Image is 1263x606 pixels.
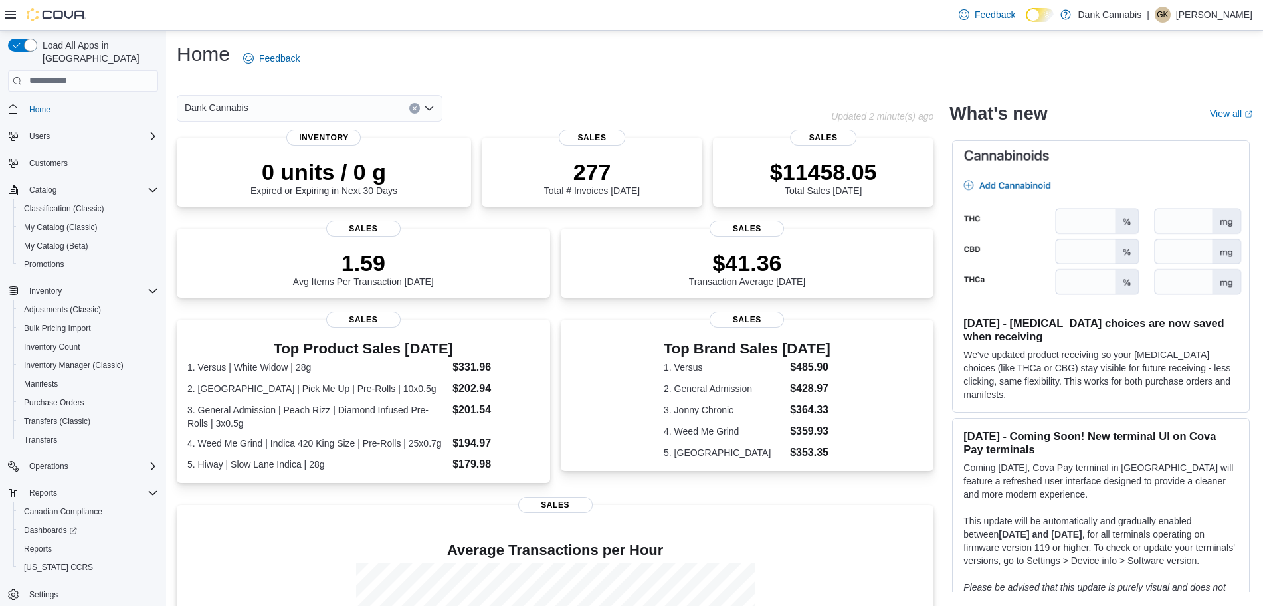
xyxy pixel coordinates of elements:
dt: 2. [GEOGRAPHIC_DATA] | Pick Me Up | Pre-Rolls | 10x0.5g [187,382,447,395]
button: Promotions [13,255,163,274]
dt: 5. [GEOGRAPHIC_DATA] [664,446,785,459]
span: Reports [24,485,158,501]
button: Purchase Orders [13,393,163,412]
span: Adjustments (Classic) [24,304,101,315]
strong: [DATE] and [DATE] [999,529,1082,540]
svg: External link [1244,110,1252,118]
button: Reports [3,484,163,502]
span: Dashboards [19,522,158,538]
h1: Home [177,41,230,68]
dd: $359.93 [790,423,830,439]
span: Dashboards [24,525,77,536]
dd: $202.94 [452,381,539,397]
span: Bulk Pricing Import [19,320,158,336]
dt: 4. Weed Me Grind | Indica 420 King Size | Pre-Rolls | 25x0.7g [187,437,447,450]
p: Updated 2 minute(s) ago [831,111,933,122]
p: Coming [DATE], Cova Pay terminal in [GEOGRAPHIC_DATA] will feature a refreshed user interface des... [963,461,1238,501]
div: Transaction Average [DATE] [689,250,806,287]
span: Inventory [29,286,62,296]
span: Reports [19,541,158,557]
div: Gurpreet Kalkat [1155,7,1171,23]
h4: Average Transactions per Hour [187,542,923,558]
span: Bulk Pricing Import [24,323,91,334]
span: Purchase Orders [19,395,158,411]
span: Home [24,101,158,118]
span: [US_STATE] CCRS [24,562,93,573]
span: Promotions [19,256,158,272]
button: Manifests [13,375,163,393]
span: Customers [29,158,68,169]
button: Operations [24,458,74,474]
dt: 1. Versus | White Widow | 28g [187,361,447,374]
span: Customers [24,155,158,171]
dt: 5. Hiway | Slow Lane Indica | 28g [187,458,447,471]
span: Sales [710,221,784,237]
span: My Catalog (Beta) [19,238,158,254]
span: Settings [24,586,158,603]
button: Catalog [3,181,163,199]
p: | [1147,7,1149,23]
dt: 3. Jonny Chronic [664,403,785,417]
a: Transfers (Classic) [19,413,96,429]
a: Promotions [19,256,70,272]
a: Dashboards [19,522,82,538]
dd: $364.33 [790,402,830,418]
button: [US_STATE] CCRS [13,558,163,577]
dt: 1. Versus [664,361,785,374]
span: GK [1157,7,1168,23]
a: Reports [19,541,57,557]
button: Reports [13,540,163,558]
span: Reports [24,544,52,554]
input: Dark Mode [1026,8,1054,22]
span: Canadian Compliance [19,504,158,520]
button: Transfers [13,431,163,449]
span: Users [29,131,50,142]
a: Feedback [238,45,305,72]
span: Settings [29,589,58,600]
span: Operations [29,461,68,472]
button: Customers [3,153,163,173]
a: Inventory Count [19,339,86,355]
a: Adjustments (Classic) [19,302,106,318]
button: My Catalog (Beta) [13,237,163,255]
dd: $194.97 [452,435,539,451]
a: My Catalog (Beta) [19,238,94,254]
button: Clear input [409,103,420,114]
button: Users [24,128,55,144]
a: Customers [24,155,73,171]
button: Users [3,127,163,146]
span: Users [24,128,158,144]
span: Inventory [24,283,158,299]
p: 277 [544,159,640,185]
span: Inventory Count [24,342,80,352]
span: Operations [24,458,158,474]
a: Manifests [19,376,63,392]
span: Feedback [259,52,300,65]
button: Bulk Pricing Import [13,319,163,338]
a: Bulk Pricing Import [19,320,96,336]
div: Total # Invoices [DATE] [544,159,640,196]
a: Classification (Classic) [19,201,110,217]
span: Inventory Manager (Classic) [24,360,124,371]
span: Sales [790,130,856,146]
span: Home [29,104,50,115]
a: Purchase Orders [19,395,90,411]
span: Transfers (Classic) [19,413,158,429]
h3: Top Brand Sales [DATE] [664,341,830,357]
p: This update will be automatically and gradually enabled between , for all terminals operating on ... [963,514,1238,567]
p: 0 units / 0 g [250,159,397,185]
span: Purchase Orders [24,397,84,408]
dt: 2. General Admission [664,382,785,395]
span: Sales [710,312,784,328]
h3: [DATE] - [MEDICAL_DATA] choices are now saved when receiving [963,316,1238,343]
a: [US_STATE] CCRS [19,559,98,575]
button: Reports [24,485,62,501]
div: Expired or Expiring in Next 30 Days [250,159,397,196]
span: Promotions [24,259,64,270]
img: Cova [27,8,86,21]
button: Open list of options [424,103,435,114]
p: [PERSON_NAME] [1176,7,1252,23]
a: Transfers [19,432,62,448]
span: Dark Mode [1026,22,1026,23]
button: My Catalog (Classic) [13,218,163,237]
